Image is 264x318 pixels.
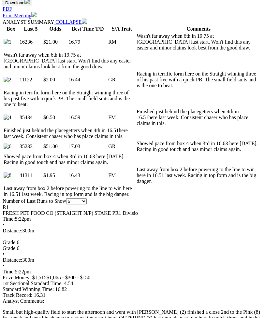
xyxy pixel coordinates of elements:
[3,52,136,70] td: Wasn't far away when 6th in 19.75 at [GEOGRAPHIC_DATA] last start. Won't find this any easier and...
[68,71,107,89] td: 16.44
[3,204,9,210] span: R1
[19,71,42,89] td: 11122
[3,185,136,198] td: Last away from box 2 before powering to the line to win here in 16.51 last week. Racing in top fo...
[3,286,54,292] span: Standard Winning Time:
[108,108,136,127] td: FM
[3,228,22,233] span: Distance:
[43,173,55,178] span: $1.95
[19,166,42,185] td: 41311
[3,275,261,281] div: Prize Money: $1,515
[47,275,91,280] span: $1,065 - $300 - $150
[3,222,5,228] span: •
[3,6,12,12] a: PDF
[108,140,136,153] td: GR
[43,39,58,45] span: $21.00
[3,298,44,304] span: Analyst Comments:
[4,144,11,149] img: 6
[3,251,5,257] span: •
[3,240,17,245] span: Grade:
[3,257,22,263] span: Distance:
[136,140,261,153] td: Showed pace from box 4 when 3rd in 16.63 here [DATE]. Racing in good touch and has minor claims a...
[3,245,261,251] div: 6
[68,108,107,127] td: 16.59
[3,257,261,263] div: 300m
[3,245,17,251] span: Grade:
[136,166,261,185] td: Last away from box 2 before powering to the line to win here in 16.51 last week. Racing in top fo...
[19,33,42,51] td: 16236
[3,216,15,222] span: Time:
[136,33,261,51] td: Wasn't far away when 6th in 19.75 at [GEOGRAPHIC_DATA] last start. Won't find this any easier and...
[108,33,136,51] td: RM
[3,263,5,269] span: •
[43,144,58,149] span: $51.00
[34,292,45,298] span: 16.31
[3,228,261,234] div: 300m
[68,140,107,153] td: 17.03
[4,77,11,83] img: 2
[4,39,11,45] img: 1
[19,26,42,32] th: Last 5
[64,281,73,286] span: 4.54
[3,153,136,166] td: Showed pace from box 4 when 3rd in 16.63 here [DATE]. Racing in good touch and has minor claims a...
[136,71,261,89] td: Racing in terrific form here on the Straight winning three of his past five with a quick PB. The ...
[108,26,136,32] th: S/A Trait
[4,115,11,120] img: 4
[19,108,42,127] td: 85434
[3,13,37,18] a: Print Meeting
[19,140,42,153] td: 35233
[31,12,37,17] img: printer.svg
[136,26,261,32] th: Comments
[55,286,67,292] span: 16.82
[3,26,19,32] th: Box
[3,6,261,12] div: Download
[68,33,107,51] td: 16.79
[82,19,87,24] img: chevron-down-white.svg
[3,127,136,140] td: Finished just behind the placegetters when 4th in 16.51here last week. Consistent chaser who has ...
[68,26,107,32] th: Best Time T/D
[54,19,87,25] a: COLLAPSE
[136,108,261,127] td: Finished just behind the placegetters when 4th in 16.51here last week. Consistent chaser who has ...
[3,281,63,286] span: 1st Sectional Standard Time:
[4,173,11,178] img: 8
[43,26,67,32] th: Odds
[3,216,261,222] div: 5:22pm
[3,292,32,298] span: Track Record:
[3,269,15,274] span: Time:
[108,71,136,89] td: GR
[68,166,107,185] td: 16.43
[3,210,261,216] div: FRESH PET FOOD CO (STRAIGHT N/P) STAKE PR1 Divisio
[55,19,82,25] span: COLLAPSE
[3,240,261,245] div: 6
[43,115,55,120] span: $6.50
[3,90,136,108] td: Racing in terrific form here on the Straight winning three of his past five with a quick PB. The ...
[3,19,261,25] div: ANALYST SUMMARY
[108,166,136,185] td: FM
[43,77,55,82] span: $2.00
[3,269,261,275] div: 5:22pm
[3,198,261,204] div: Number of Last Runs to Show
